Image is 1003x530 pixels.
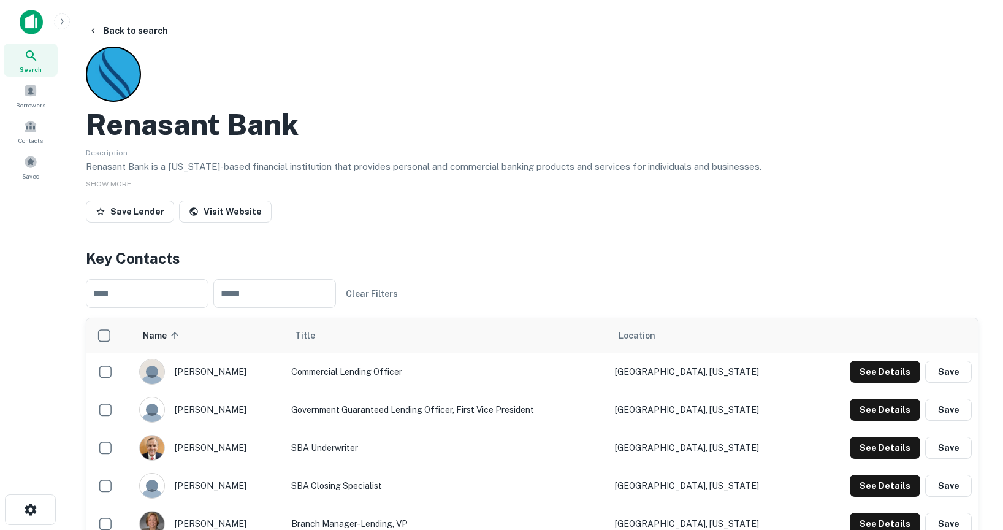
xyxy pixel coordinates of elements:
[139,473,279,499] div: [PERSON_NAME]
[285,353,609,391] td: Commercial Lending Officer
[16,100,45,110] span: Borrowers
[285,467,609,505] td: SBA Closing Specialist
[140,359,164,384] img: 1c5u578iilxfi4m4dvc4q810q
[925,475,972,497] button: Save
[609,467,807,505] td: [GEOGRAPHIC_DATA], [US_STATE]
[850,475,920,497] button: See Details
[20,64,42,74] span: Search
[285,429,609,467] td: SBA Underwriter
[4,44,58,77] a: Search
[850,437,920,459] button: See Details
[925,399,972,421] button: Save
[4,150,58,183] a: Saved
[609,353,807,391] td: [GEOGRAPHIC_DATA], [US_STATE]
[143,328,183,343] span: Name
[20,10,43,34] img: capitalize-icon.png
[86,201,174,223] button: Save Lender
[942,393,1003,451] iframe: Chat Widget
[133,318,285,353] th: Name
[341,283,403,305] button: Clear Filters
[18,136,43,145] span: Contacts
[22,171,40,181] span: Saved
[83,20,173,42] button: Back to search
[140,436,164,460] img: 1539782725042
[86,180,131,188] span: SHOW MORE
[609,429,807,467] td: [GEOGRAPHIC_DATA], [US_STATE]
[4,79,58,112] a: Borrowers
[139,397,279,423] div: [PERSON_NAME]
[850,361,920,383] button: See Details
[4,115,58,148] a: Contacts
[609,391,807,429] td: [GEOGRAPHIC_DATA], [US_STATE]
[285,318,609,353] th: Title
[140,397,164,422] img: 9c8pery4andzj6ohjkjp54ma2
[179,201,272,223] a: Visit Website
[140,474,164,498] img: 9c8pery4andzj6ohjkjp54ma2
[925,437,972,459] button: Save
[139,435,279,461] div: [PERSON_NAME]
[925,361,972,383] button: Save
[139,359,279,385] div: [PERSON_NAME]
[285,391,609,429] td: Government Guaranteed Lending Officer, First Vice President
[619,328,655,343] span: Location
[850,399,920,421] button: See Details
[86,148,128,157] span: Description
[86,247,978,269] h4: Key Contacts
[86,159,978,174] p: Renasant Bank is a [US_STATE]-based financial institution that provides personal and commercial b...
[295,328,331,343] span: Title
[86,107,299,142] h2: Renasant Bank
[609,318,807,353] th: Location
